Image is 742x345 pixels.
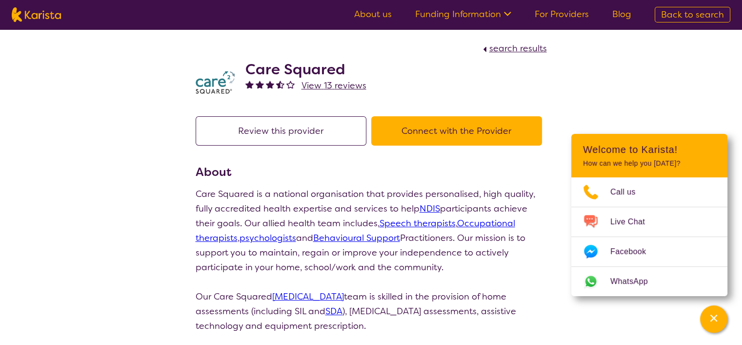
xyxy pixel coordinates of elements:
a: search results [481,43,547,54]
p: Our Care Squared team is skilled in the provision of home assessments (including SIL and ), [MEDI... [196,289,547,333]
img: emptystar [286,80,295,88]
h3: About [196,163,547,181]
span: Live Chat [610,215,657,229]
a: Funding Information [415,8,511,20]
img: watfhvlxxexrmzu5ckj6.png [196,71,235,94]
a: psychologists [240,232,296,244]
a: Back to search [655,7,730,22]
span: Facebook [610,244,658,259]
img: halfstar [276,80,284,88]
a: Web link opens in a new tab. [571,267,727,296]
span: View 13 reviews [301,80,366,91]
button: Channel Menu [700,305,727,333]
a: [MEDICAL_DATA] [272,291,344,302]
a: NDIS [420,203,440,215]
a: For Providers [535,8,589,20]
a: Connect with the Provider [371,125,547,137]
span: WhatsApp [610,274,660,289]
a: View 13 reviews [301,78,366,93]
h2: Welcome to Karista! [583,144,716,155]
p: Care Squared is a national organisation that provides personalised, high quality, fully accredite... [196,187,547,275]
ul: Choose channel [571,177,727,296]
a: SDA [325,305,342,317]
p: How can we help you [DATE]? [583,159,716,168]
a: Behavioural Support [313,232,400,244]
img: Karista logo [12,7,61,22]
span: search results [489,43,547,54]
img: fullstar [245,80,254,88]
img: fullstar [266,80,274,88]
a: Review this provider [196,125,371,137]
a: Blog [612,8,631,20]
a: Speech therapists [380,217,456,229]
span: Call us [610,185,647,199]
div: Channel Menu [571,134,727,296]
h2: Care Squared [245,61,366,78]
button: Review this provider [196,116,366,146]
img: fullstar [256,80,264,88]
button: Connect with the Provider [371,116,542,146]
span: Back to search [661,9,724,21]
a: About us [354,8,392,20]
